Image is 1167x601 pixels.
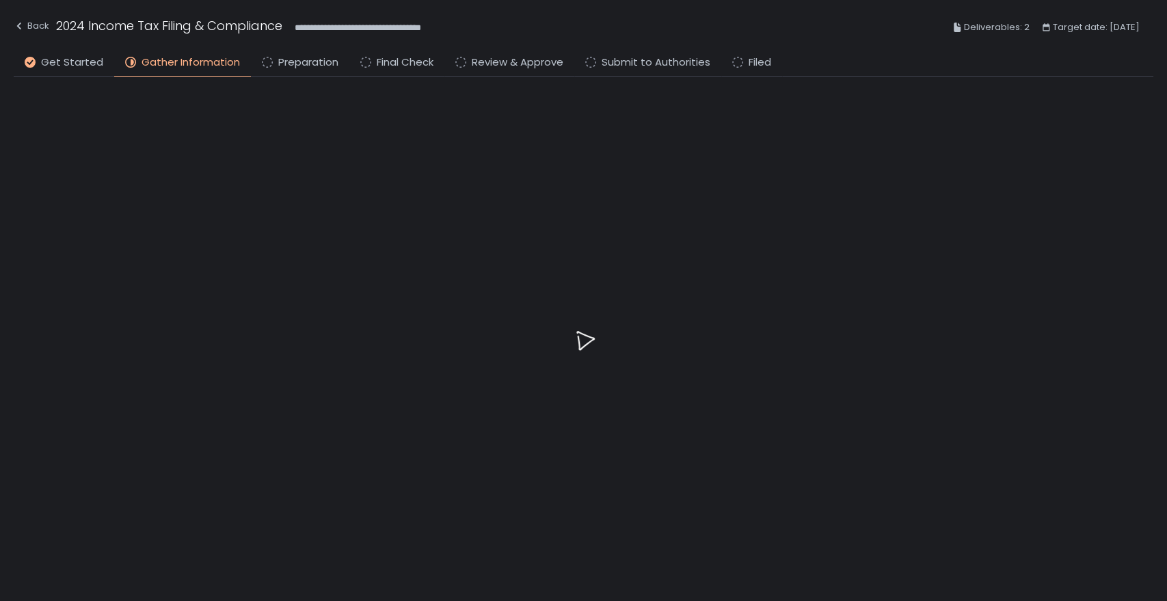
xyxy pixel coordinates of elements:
[41,55,103,70] span: Get Started
[377,55,433,70] span: Final Check
[602,55,710,70] span: Submit to Authorities
[1053,19,1140,36] span: Target date: [DATE]
[964,19,1030,36] span: Deliverables: 2
[14,18,49,34] div: Back
[14,16,49,39] button: Back
[472,55,563,70] span: Review & Approve
[56,16,282,35] h1: 2024 Income Tax Filing & Compliance
[142,55,240,70] span: Gather Information
[749,55,771,70] span: Filed
[278,55,338,70] span: Preparation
